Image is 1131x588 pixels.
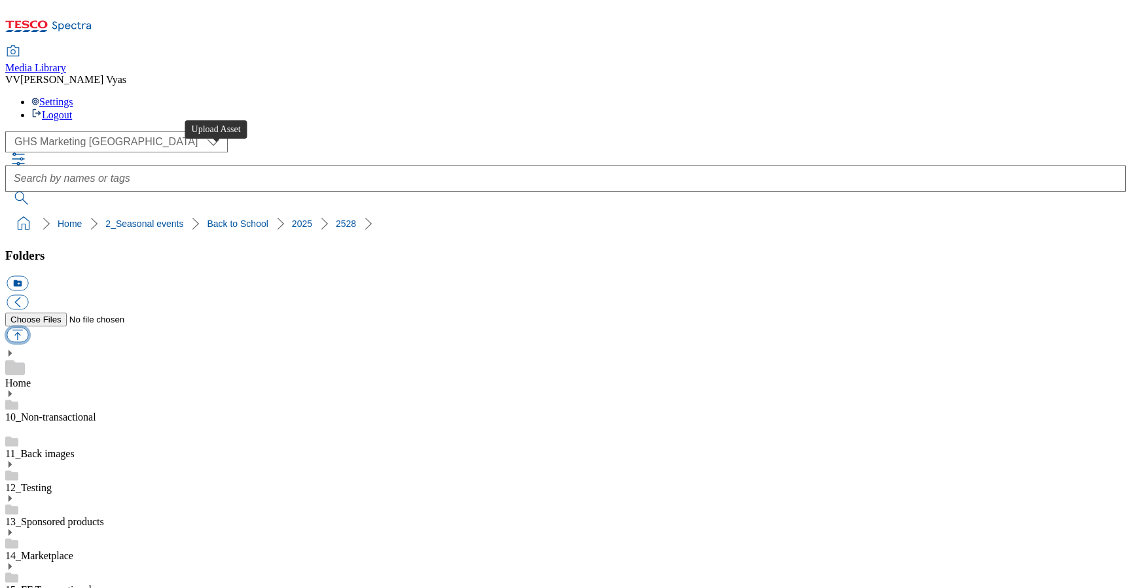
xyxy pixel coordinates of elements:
[105,218,183,229] a: 2_Seasonal events
[31,109,72,120] a: Logout
[292,218,312,229] a: 2025
[58,218,82,229] a: Home
[5,211,1126,236] nav: breadcrumb
[13,213,34,234] a: home
[5,411,96,423] a: 10_Non-transactional
[5,249,1126,263] h3: Folders
[5,62,66,73] span: Media Library
[5,46,66,74] a: Media Library
[5,74,20,85] span: VV
[5,516,104,527] a: 13_Sponsored products
[207,218,268,229] a: Back to School
[5,448,75,459] a: 11_Back images
[31,96,73,107] a: Settings
[336,218,356,229] a: 2528
[5,377,31,389] a: Home
[5,482,52,493] a: 12_Testing
[20,74,126,85] span: [PERSON_NAME] Vyas
[5,165,1126,192] input: Search by names or tags
[5,550,73,561] a: 14_Marketplace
